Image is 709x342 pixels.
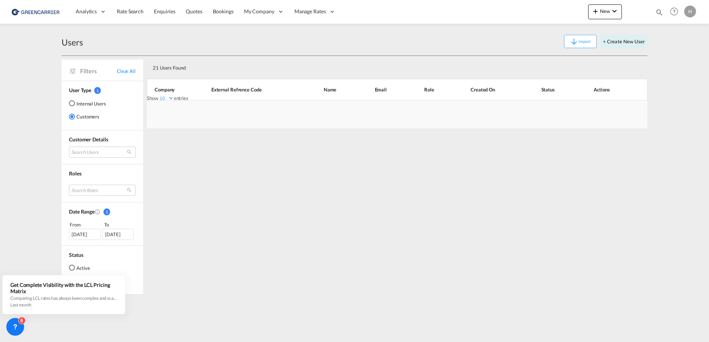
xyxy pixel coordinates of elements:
span: Status [69,252,83,258]
div: [DATE] [102,229,134,240]
span: Manage Rates [294,8,326,15]
span: Filters [80,67,117,75]
div: To [103,221,136,228]
span: Bookings [213,8,234,14]
md-radio-button: Internal Users [69,100,106,107]
th: Name [305,79,356,100]
span: Roles [69,170,82,177]
span: Quotes [186,8,202,14]
div: [DATE] [69,229,100,240]
md-icon: icon-plus 400-fg [591,7,600,16]
div: H [684,6,696,17]
label: Show entries [147,95,188,101]
th: Role [406,79,452,100]
span: From To [DATE][DATE] [69,221,136,239]
th: Email [356,79,406,100]
th: Status [523,79,576,100]
th: Actions [575,79,647,100]
span: My Company [244,8,274,15]
span: Rate Search [117,8,144,14]
div: 21 Users Found [150,59,595,74]
md-icon: icon-chevron-down [610,7,619,16]
span: Help [668,5,680,18]
th: Created On [452,79,523,100]
select: Showentries [158,95,174,101]
button: + Create New User [600,35,647,48]
span: Analytics [76,8,97,15]
div: Help [668,5,684,19]
span: Enquiries [154,8,175,14]
img: 1378a7308afe11ef83610d9e779c6b34.png [11,3,61,20]
md-icon: Created On [95,209,100,215]
md-radio-button: Customers [69,113,106,120]
span: Clear All [117,68,136,74]
md-icon: icon-magnify [655,8,663,16]
md-icon: icon-arrow-down [570,37,578,46]
span: Date Range [69,208,95,215]
div: From [69,221,102,228]
div: icon-magnify [655,8,663,19]
th: Company [147,79,193,100]
button: icon-arrow-downImport [564,35,597,48]
span: New [591,8,619,14]
span: User Type [69,87,91,93]
span: Customer Details [69,136,108,142]
md-radio-button: Active [69,264,94,271]
th: External Refrence Code [193,79,305,100]
span: 1 [94,87,101,94]
button: icon-plus 400-fgNewicon-chevron-down [588,4,622,19]
div: Users [62,36,83,48]
span: 1 [103,208,110,215]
